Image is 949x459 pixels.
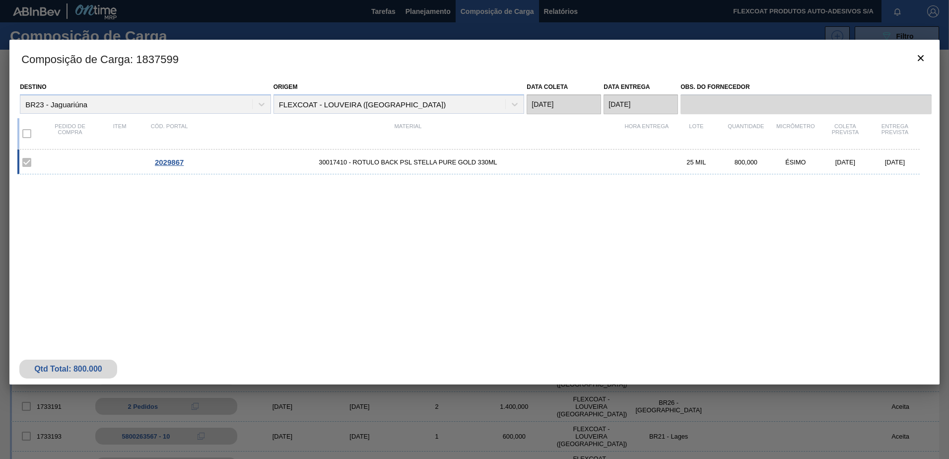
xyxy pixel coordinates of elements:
label: Destino [20,83,46,90]
div: Lote [672,123,721,144]
label: Data entrega [604,83,650,90]
div: 25 MIL [672,158,721,166]
input: dd/mm/aaaa [527,94,601,114]
div: Item [95,123,144,144]
span: 2029867 [155,158,184,166]
div: [DATE] [870,158,920,166]
input: dd/mm/aaaa [604,94,678,114]
div: Coleta Prevista [820,123,870,144]
div: 800,000 [721,158,771,166]
div: Cód. Portal [144,123,194,144]
div: [DATE] [820,158,870,166]
div: Hora Entrega [622,123,672,144]
div: Pedido de compra [45,123,95,144]
div: ÉSIMO [771,158,820,166]
label: Data coleta [527,83,568,90]
div: Quantidade [721,123,771,144]
div: Entrega Prevista [870,123,920,144]
label: Obs. do Fornecedor [680,80,932,94]
div: Material [194,123,622,144]
div: Ir para o Pedido [144,158,194,166]
font: : 1837599 [130,53,179,66]
h3: Composição de Carga [9,40,940,77]
div: Qtd Total: 800.000 [27,365,110,374]
span: 30017410 - ROTULO BACK PSL STELLA PURE GOLD 330ML [194,158,622,166]
div: MICRÔMETRO [771,123,820,144]
label: Origem [273,83,298,90]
